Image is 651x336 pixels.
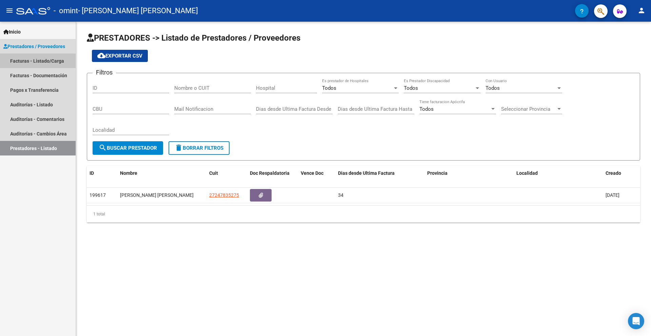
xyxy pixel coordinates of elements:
[425,166,514,181] datatable-header-cell: Provincia
[209,192,239,198] span: 27247835275
[298,166,335,181] datatable-header-cell: Vence Doc
[628,313,644,329] div: Open Intercom Messenger
[87,33,300,43] span: PRESTADORES -> Listado de Prestadores / Proveedores
[5,6,14,15] mat-icon: menu
[99,145,157,151] span: Buscar Prestador
[486,85,500,91] span: Todos
[90,170,94,176] span: ID
[338,170,395,176] span: Dias desde Ultima Factura
[322,85,336,91] span: Todos
[175,145,223,151] span: Borrar Filtros
[3,43,65,50] span: Prestadores / Proveedores
[99,144,107,152] mat-icon: search
[78,3,198,18] span: - [PERSON_NAME] [PERSON_NAME]
[603,166,640,181] datatable-header-cell: Creado
[93,141,163,155] button: Buscar Prestador
[338,192,343,198] span: 34
[90,192,106,198] span: 199617
[419,106,434,112] span: Todos
[120,170,137,176] span: Nombre
[97,51,105,60] mat-icon: cloud_download
[120,191,204,199] div: [PERSON_NAME] [PERSON_NAME]
[54,3,78,18] span: - omint
[404,85,418,91] span: Todos
[175,144,183,152] mat-icon: delete
[606,192,619,198] span: [DATE]
[427,170,448,176] span: Provincia
[87,206,640,223] div: 1 total
[247,166,298,181] datatable-header-cell: Doc Respaldatoria
[206,166,247,181] datatable-header-cell: Cuit
[637,6,646,15] mat-icon: person
[301,170,323,176] span: Vence Doc
[87,166,117,181] datatable-header-cell: ID
[501,106,556,112] span: Seleccionar Provincia
[97,53,142,59] span: Exportar CSV
[516,170,538,176] span: Localidad
[335,166,425,181] datatable-header-cell: Dias desde Ultima Factura
[514,166,603,181] datatable-header-cell: Localidad
[209,170,218,176] span: Cuit
[92,50,148,62] button: Exportar CSV
[250,170,290,176] span: Doc Respaldatoria
[3,28,21,36] span: Inicio
[117,166,206,181] datatable-header-cell: Nombre
[169,141,230,155] button: Borrar Filtros
[93,68,116,77] h3: Filtros
[606,170,621,176] span: Creado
